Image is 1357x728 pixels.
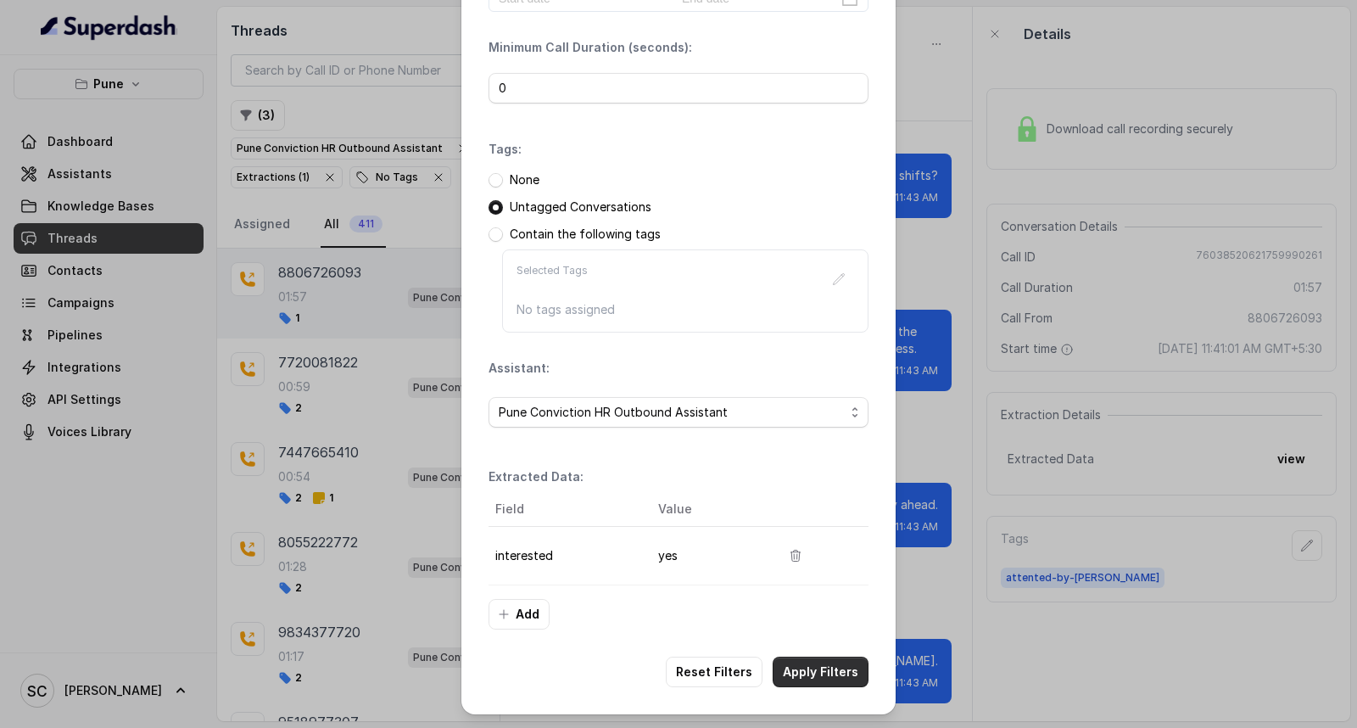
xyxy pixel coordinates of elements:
[489,599,550,630] button: Add
[489,141,522,158] p: Tags:
[489,397,868,428] button: Pune Conviction HR Outbound Assistant
[773,657,868,687] button: Apply Filters
[489,360,550,377] p: Assistant:
[645,527,767,585] td: yes
[489,468,584,485] p: Extracted Data:
[499,402,845,423] span: Pune Conviction HR Outbound Assistant
[517,301,854,318] p: No tags assigned
[645,492,767,527] th: Value
[517,264,588,294] p: Selected Tags
[489,527,645,585] td: interested
[666,657,762,687] button: Reset Filters
[510,199,651,216] p: Untagged Conversations
[489,492,645,527] th: Field
[489,39,692,56] p: Minimum Call Duration (seconds):
[510,171,539,188] p: None
[510,226,661,243] p: Contain the following tags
